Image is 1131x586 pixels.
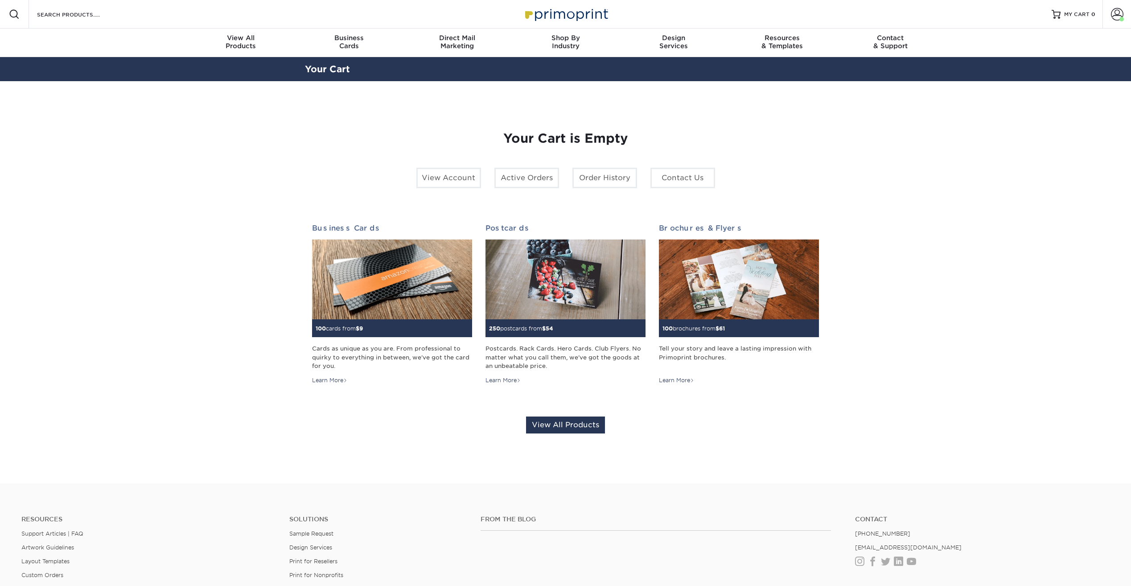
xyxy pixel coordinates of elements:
h2: Business Cards [312,224,472,232]
div: Cards [295,34,403,50]
img: Brochures & Flyers [659,239,819,320]
a: Postcards 250postcards from$54 Postcards. Rack Cards. Hero Cards. Club Flyers. No matter what you... [485,224,646,384]
span: Business [295,34,403,42]
a: Custom Orders [21,572,63,578]
div: Postcards. Rack Cards. Hero Cards. Club Flyers. No matter what you call them, we've got the goods... [485,344,646,370]
a: Shop ByIndustry [511,29,620,57]
h1: Your Cart is Empty [312,131,819,146]
span: 0 [1091,11,1095,17]
input: SEARCH PRODUCTS..... [36,9,123,20]
span: 100 [316,325,326,332]
a: Active Orders [494,168,559,188]
span: 54 [546,325,553,332]
h2: Brochures & Flyers [659,224,819,232]
a: Sample Request [289,530,333,537]
a: Business Cards 100cards from$9 Cards as unique as you are. From professional to quirky to everyth... [312,224,472,384]
a: Brochures & Flyers 100brochures from$61 Tell your story and leave a lasting impression with Primo... [659,224,819,384]
span: Direct Mail [403,34,511,42]
div: Learn More [485,376,521,384]
img: Primoprint [521,4,610,24]
a: [PHONE_NUMBER] [855,530,910,537]
span: Design [620,34,728,42]
span: $ [716,325,719,332]
div: Industry [511,34,620,50]
div: Learn More [312,376,347,384]
div: & Support [836,34,945,50]
span: $ [356,325,359,332]
a: Direct MailMarketing [403,29,511,57]
span: View All [187,34,295,42]
a: Order History [572,168,637,188]
div: Cards as unique as you are. From professional to quirky to everything in between, we've got the c... [312,344,472,370]
a: Contact& Support [836,29,945,57]
a: View AllProducts [187,29,295,57]
span: MY CART [1064,11,1090,18]
a: View Account [416,168,481,188]
span: 61 [719,325,725,332]
span: 9 [359,325,363,332]
a: View All Products [526,417,605,433]
a: Design Services [289,544,332,551]
a: DesignServices [620,29,728,57]
h4: From the Blog [481,516,831,523]
div: Tell your story and leave a lasting impression with Primoprint brochures. [659,344,819,370]
span: 250 [489,325,500,332]
a: Artwork Guidelines [21,544,74,551]
a: Your Cart [305,64,350,74]
small: cards from [316,325,363,332]
div: Products [187,34,295,50]
img: Business Cards [312,239,472,320]
a: Contact Us [650,168,715,188]
div: Marketing [403,34,511,50]
div: & Templates [728,34,836,50]
a: Print for Nonprofits [289,572,343,578]
a: [EMAIL_ADDRESS][DOMAIN_NAME] [855,544,962,551]
span: 100 [662,325,673,332]
span: Shop By [511,34,620,42]
span: Contact [836,34,945,42]
span: $ [542,325,546,332]
h4: Resources [21,516,276,523]
h4: Solutions [289,516,467,523]
img: Postcards [485,239,646,320]
a: Layout Templates [21,558,70,565]
a: Contact [855,516,1110,523]
a: Support Articles | FAQ [21,530,83,537]
small: postcards from [489,325,553,332]
div: Services [620,34,728,50]
a: Print for Resellers [289,558,337,565]
div: Learn More [659,376,694,384]
span: Resources [728,34,836,42]
small: brochures from [662,325,725,332]
h2: Postcards [485,224,646,232]
a: BusinessCards [295,29,403,57]
a: Resources& Templates [728,29,836,57]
